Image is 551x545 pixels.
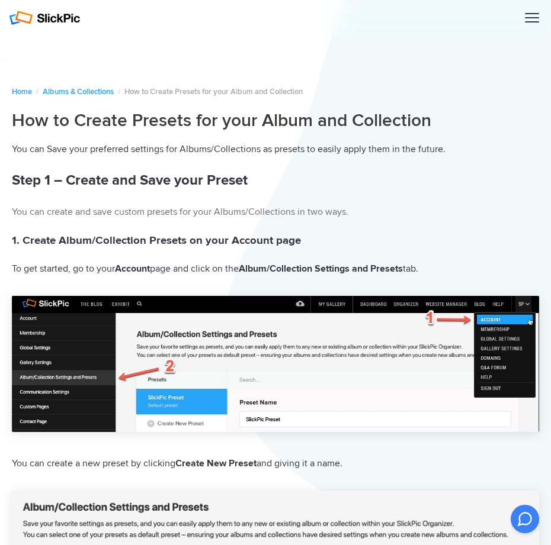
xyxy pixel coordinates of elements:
[12,87,32,96] a: Home
[12,261,539,277] p: To get started, go to your page and click on the tab.
[36,87,39,96] span: /
[118,87,120,96] span: /
[43,87,114,96] a: Albums & Collections
[115,263,150,275] strong: Account
[12,456,539,472] p: You can create a new preset by clicking and giving it a name.
[12,169,539,192] h2: Step 1 – Create and Save your Preset
[12,109,539,132] h1: How to Create Presets for your Album and Collection
[124,87,303,96] span: How to Create Presets for your Album and Collection
[12,204,539,220] p: You can create and save custom presets for your Albums/Collections in two ways.
[239,263,403,275] strong: Album/Collection Settings and Presets
[175,457,257,469] strong: Create New Preset
[12,231,539,250] h3: 1. Create Album/Collection Presets on your Account page
[12,141,539,157] p: You can Save your preferred settings for Albums/Collections as presets to easily apply them in th...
